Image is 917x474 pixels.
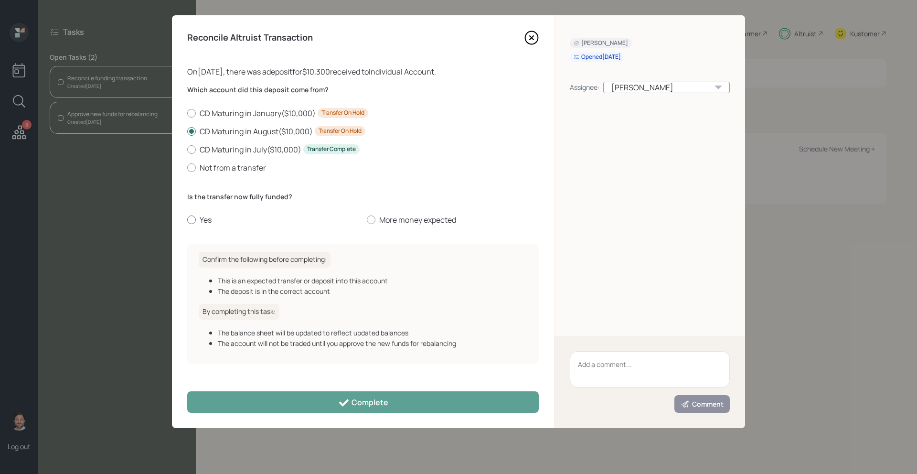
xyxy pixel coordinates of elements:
div: [PERSON_NAME] [574,39,628,47]
label: CD Maturing in July ( $10,000 ) [187,144,539,155]
label: CD Maturing in January ( $10,000 ) [187,108,539,118]
div: This is an expected transfer or deposit into this account [218,276,527,286]
div: Transfer On Hold [319,127,362,135]
h6: By completing this task: [199,304,279,320]
h4: Reconcile Altruist Transaction [187,32,313,43]
div: Complete [338,397,388,409]
label: More money expected [367,215,539,225]
div: The balance sheet will be updated to reflect updated balances [218,328,527,338]
button: Complete [187,391,539,413]
label: Not from a transfer [187,162,539,173]
h6: Confirm the following before completing: [199,252,331,268]
div: The account will not be traded until you approve the new funds for rebalancing [218,338,527,348]
label: Is the transfer now fully funded? [187,192,539,202]
label: CD Maturing in August ( $10,000 ) [187,126,539,137]
div: Opened [DATE] [574,53,621,61]
label: Yes [187,215,359,225]
div: Transfer Complete [307,145,356,153]
label: Which account did this deposit come from? [187,85,539,95]
div: [PERSON_NAME] [603,82,730,93]
div: Assignee: [570,82,599,92]
button: Comment [674,395,730,413]
div: Comment [681,399,724,409]
div: The deposit is in the correct account [218,286,527,296]
div: Transfer On Hold [321,109,364,117]
div: On [DATE] , there was a deposit for $10,300 received to Individual Account . [187,66,539,77]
